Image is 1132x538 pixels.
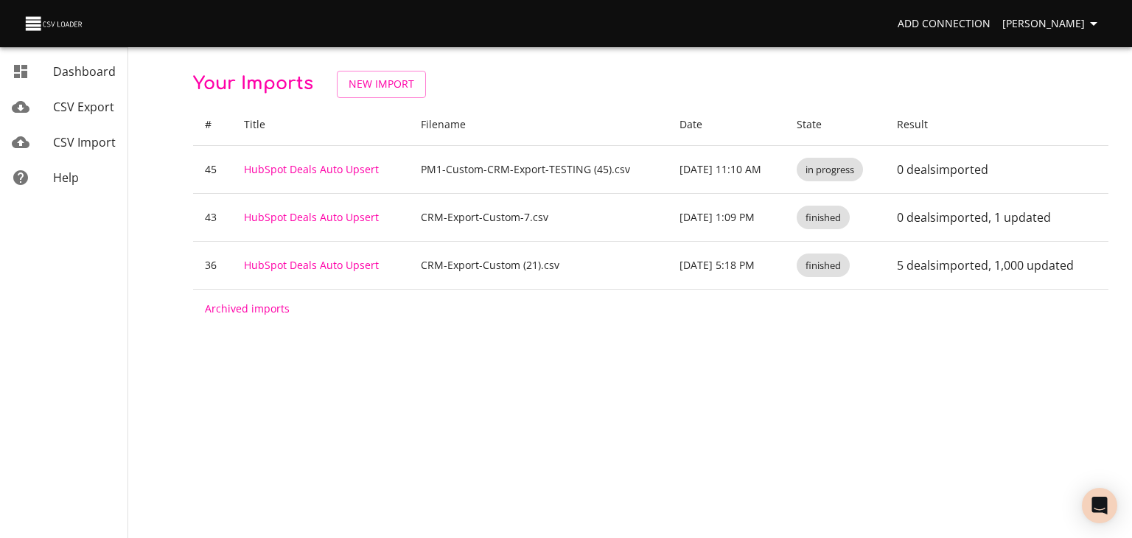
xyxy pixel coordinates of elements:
span: CSV Export [53,99,114,115]
p: 0 deals imported , 1 updated [897,209,1097,226]
a: Archived imports [205,301,290,315]
span: Dashboard [53,63,116,80]
td: CRM-Export-Custom-7.csv [409,193,668,241]
a: HubSpot Deals Auto Upsert [244,162,379,176]
a: HubSpot Deals Auto Upsert [244,210,379,224]
td: [DATE] 1:09 PM [668,193,785,241]
th: Title [232,104,408,146]
span: finished [797,259,850,273]
img: CSV Loader [24,13,85,34]
td: [DATE] 11:10 AM [668,145,785,193]
td: [DATE] 5:18 PM [668,241,785,289]
td: 43 [193,193,232,241]
td: 36 [193,241,232,289]
a: Add Connection [892,10,996,38]
p: 5 deals imported , 1,000 updated [897,256,1097,274]
th: Filename [409,104,668,146]
a: New Import [337,71,426,98]
span: New Import [349,75,414,94]
div: Open Intercom Messenger [1082,488,1117,523]
th: State [785,104,885,146]
th: # [193,104,232,146]
span: CSV Import [53,134,116,150]
span: finished [797,211,850,225]
th: Date [668,104,785,146]
span: in progress [797,163,863,177]
a: HubSpot Deals Auto Upsert [244,258,379,272]
span: [PERSON_NAME] [1002,15,1103,33]
button: [PERSON_NAME] [996,10,1108,38]
td: PM1-Custom-CRM-Export-TESTING (45).csv [409,145,668,193]
td: 45 [193,145,232,193]
td: CRM-Export-Custom (21).csv [409,241,668,289]
p: 0 deals imported [897,161,1097,178]
span: Add Connection [898,15,990,33]
th: Result [885,104,1108,146]
span: Your Imports [193,74,313,94]
span: Help [53,170,79,186]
